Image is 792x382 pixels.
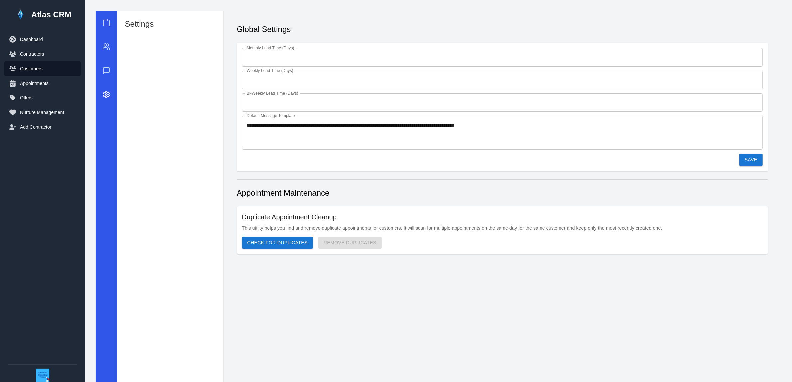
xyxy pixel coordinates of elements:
h5: Settings [125,19,215,29]
label: Weekly Lead Time (Days) [247,68,293,73]
button: Customers [4,61,81,76]
label: Monthly Lead Time (Days) [247,45,294,51]
button: Appointments [4,76,81,91]
button: Check for Duplicates [242,237,313,249]
label: Bi-Weekly Lead Time (Days) [247,90,298,96]
h6: Duplicate Appointment Cleanup [242,212,763,222]
h1: Atlas CRM [31,9,71,20]
img: ACT Logo [36,369,49,382]
button: Offers [4,91,81,105]
label: Default Message Template [247,113,295,118]
p: This utility helps you find and remove duplicate appointments for customers. It will scan for mul... [242,225,763,231]
h5: Appointment Maintenance [237,188,768,198]
button: Nurture Management [4,105,81,120]
h5: Global Settings [237,24,768,35]
button: Contractors [4,47,81,61]
button: Dashboard [4,32,81,47]
img: Atlas Logo [14,8,27,21]
button: Add Contractor [4,120,81,134]
button: Save [739,154,763,166]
